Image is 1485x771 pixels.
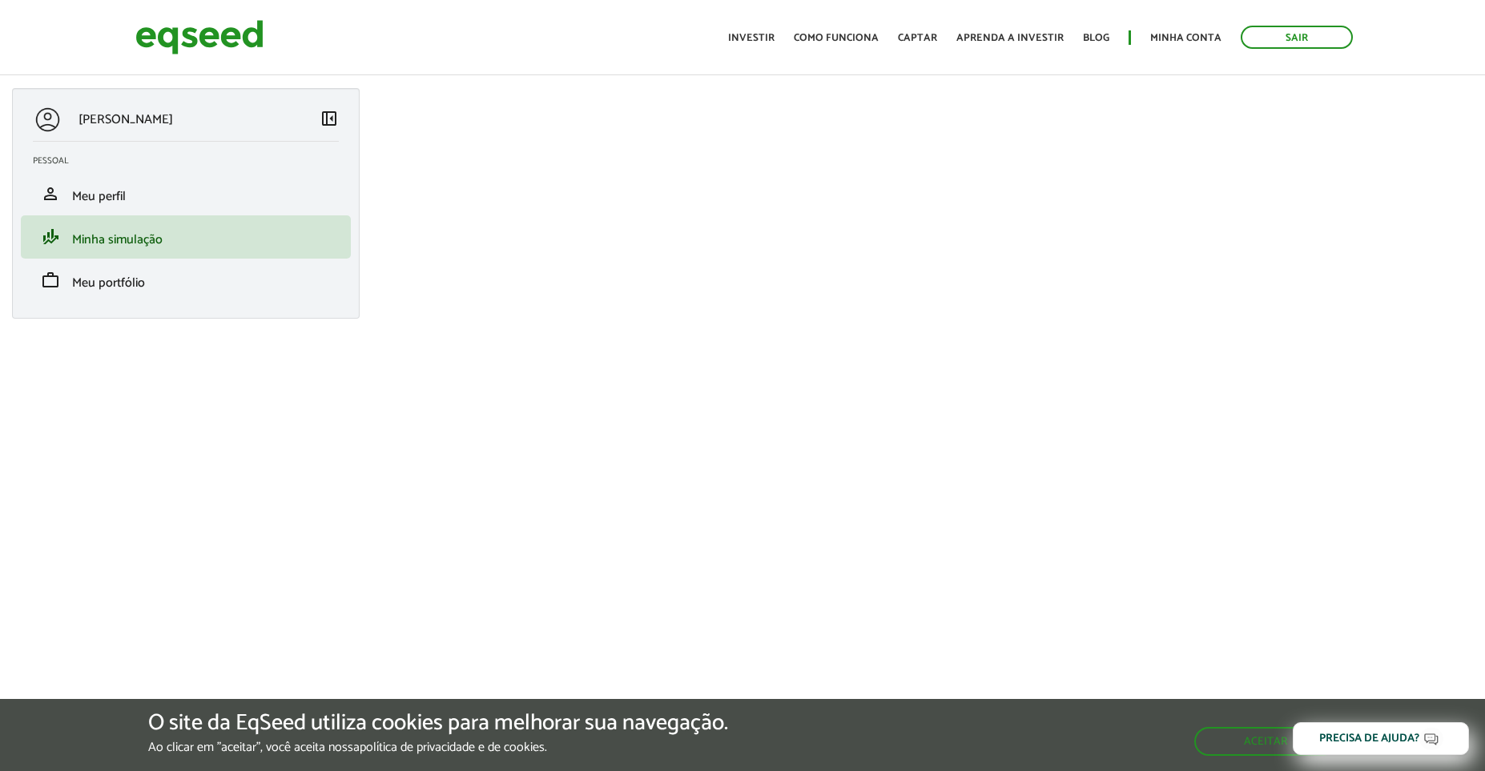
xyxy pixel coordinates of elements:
li: Meu perfil [21,172,351,215]
a: Blog [1083,33,1109,43]
a: Investir [728,33,775,43]
span: finance_mode [41,227,60,247]
a: política de privacidade e de cookies [360,741,545,754]
a: Aprenda a investir [956,33,1064,43]
span: Meu perfil [72,186,126,207]
a: Sair [1241,26,1353,49]
li: Minha simulação [21,215,351,259]
p: Ao clicar em "aceitar", você aceita nossa . [148,740,728,755]
span: Minha simulação [72,229,163,251]
a: personMeu perfil [33,184,339,203]
a: workMeu portfólio [33,271,339,290]
span: left_panel_close [320,109,339,128]
span: person [41,184,60,203]
h5: O site da EqSeed utiliza cookies para melhorar sua navegação. [148,711,728,736]
p: [PERSON_NAME] [78,112,173,127]
a: Colapsar menu [320,109,339,131]
h2: Pessoal [33,156,351,166]
span: work [41,271,60,290]
span: Meu portfólio [72,272,145,294]
img: EqSeed [135,16,264,58]
li: Meu portfólio [21,259,351,302]
a: finance_modeMinha simulação [33,227,339,247]
button: Aceitar [1194,727,1337,756]
a: Como funciona [794,33,879,43]
a: Captar [898,33,937,43]
a: Minha conta [1150,33,1221,43]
